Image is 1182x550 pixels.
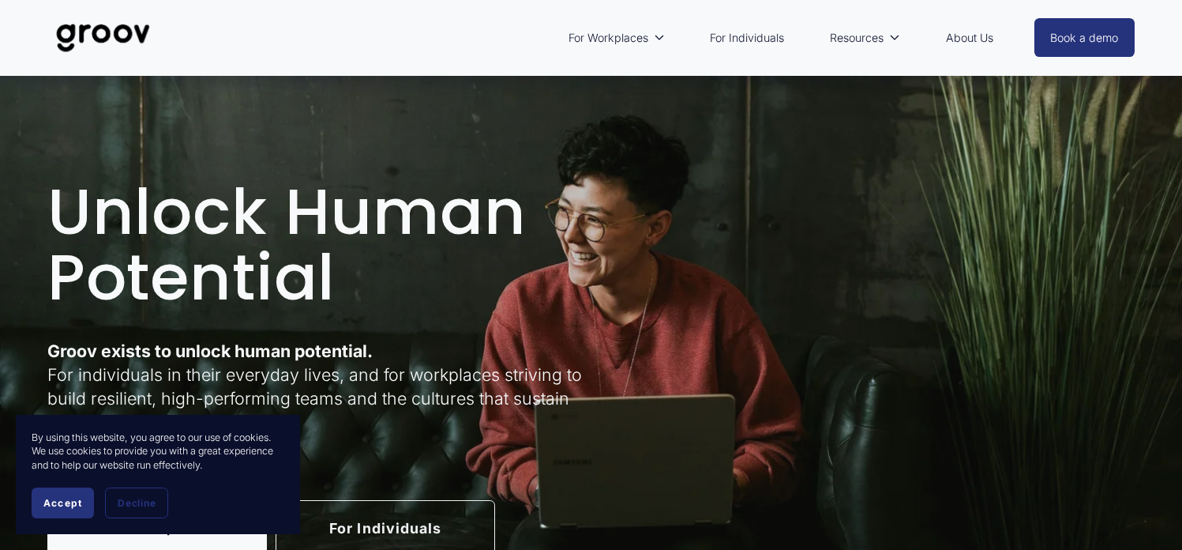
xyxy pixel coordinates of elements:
[47,340,587,435] p: For individuals in their everyday lives, and for workplaces striving to build resilient, high-per...
[16,415,300,534] section: Cookie banner
[118,497,156,509] span: Decline
[561,20,673,56] a: folder dropdown
[32,488,94,518] button: Accept
[47,341,373,361] strong: Groov exists to unlock human potential.
[822,20,908,56] a: folder dropdown
[43,497,82,509] span: Accept
[1034,18,1135,57] a: Book a demo
[830,28,884,48] span: Resources
[938,20,1001,56] a: About Us
[47,12,159,64] img: Groov | Unlock Human Potential at Work and in Life
[47,179,587,311] h1: Unlock Human Potential
[702,20,792,56] a: For Individuals
[105,488,168,518] button: Decline
[568,28,648,48] span: For Workplaces
[32,431,284,472] p: By using this website, you agree to our use of cookies. We use cookies to provide you with a grea...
